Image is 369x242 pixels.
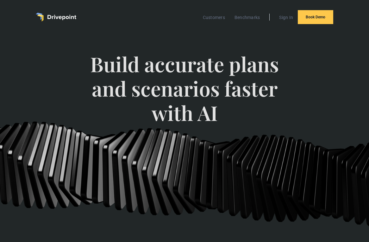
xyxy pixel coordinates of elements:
a: home [36,13,76,22]
a: Customers [200,13,228,22]
a: Sign In [276,13,296,22]
a: Benchmarks [231,13,263,22]
a: Book Demo [298,10,333,24]
span: Build accurate plans and scenarios faster with AI [81,52,288,137]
